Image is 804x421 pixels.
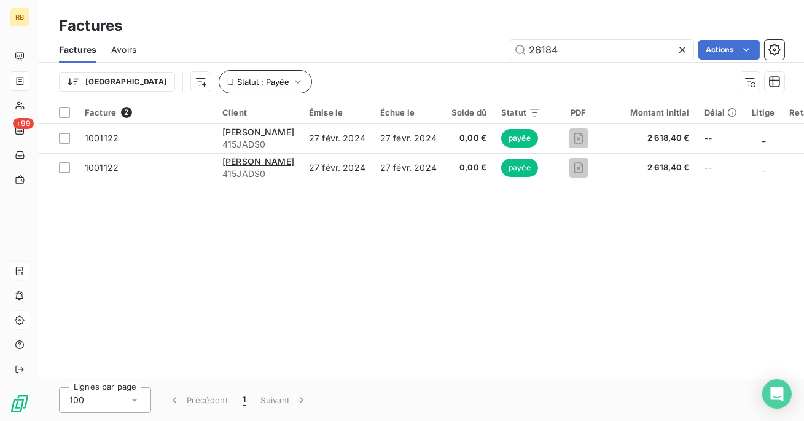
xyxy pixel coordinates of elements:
span: 415JADS0 [222,138,294,151]
div: Litige [752,108,775,117]
span: [PERSON_NAME] [222,156,294,167]
span: 2 [121,107,132,118]
span: Factures [59,44,96,56]
span: _ [762,133,765,143]
button: Actions [698,40,760,60]
div: PDF [556,108,601,117]
td: 27 févr. 2024 [302,124,373,153]
button: 1 [235,387,253,413]
span: Avoirs [111,44,136,56]
button: Précédent [161,387,235,413]
div: Statut [501,108,541,117]
td: -- [697,153,745,183]
span: 1 [243,394,246,406]
div: Open Intercom Messenger [762,379,792,409]
span: 2 618,40 € [615,162,689,174]
span: Statut : Payée [237,77,289,87]
span: 0,00 € [451,132,486,144]
td: 27 févr. 2024 [373,124,444,153]
input: Rechercher [509,40,693,60]
div: Solde dû [451,108,486,117]
td: 27 févr. 2024 [373,153,444,183]
td: 27 févr. 2024 [302,153,373,183]
span: +99 [13,118,34,129]
div: Échue le [380,108,437,117]
span: [PERSON_NAME] [222,127,294,137]
span: 1001122 [85,133,119,143]
span: 100 [69,394,84,406]
button: Statut : Payée [219,70,312,93]
span: payée [501,159,538,177]
span: payée [501,129,538,148]
button: Suivant [253,387,315,413]
span: 0,00 € [451,162,486,174]
div: RB [10,7,29,27]
button: [GEOGRAPHIC_DATA] [59,72,175,92]
div: Client [222,108,294,117]
h3: Factures [59,15,122,37]
span: 1001122 [85,162,119,173]
div: Montant initial [615,108,689,117]
div: Délai [704,108,738,117]
span: 2 618,40 € [615,132,689,144]
div: Émise le [309,108,365,117]
img: Logo LeanPay [10,394,29,414]
span: 415JADS0 [222,168,294,180]
td: -- [697,124,745,153]
span: _ [762,162,765,173]
span: Facture [85,108,116,117]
